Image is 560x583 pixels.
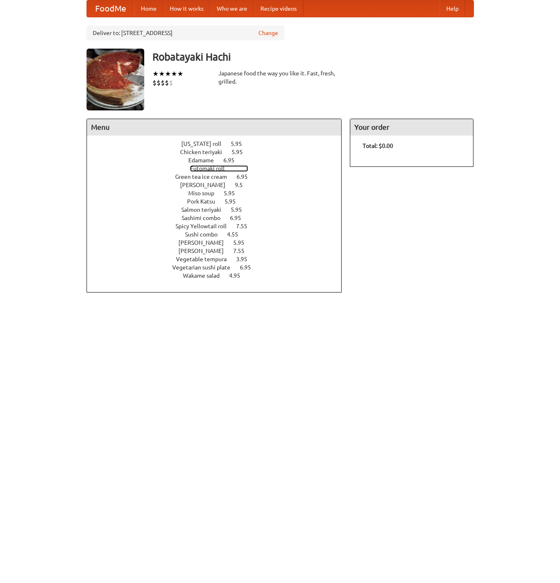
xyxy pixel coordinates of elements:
span: 5.95 [233,239,253,246]
a: Futomaki roll [190,165,248,172]
span: [US_STATE] roll [181,140,230,147]
span: 7.55 [236,223,255,229]
li: $ [161,78,165,87]
span: Green tea ice cream [175,173,235,180]
a: Edamame 6.95 [188,157,250,164]
span: 6.95 [223,157,243,164]
h4: Menu [87,119,342,136]
a: Recipe videos [254,0,303,17]
div: Japanese food the way you like it. Fast, fresh, grilled. [218,69,342,86]
div: Deliver to: [STREET_ADDRESS] [87,26,284,40]
span: 3.95 [236,256,255,262]
img: angular.jpg [87,49,144,110]
a: Help [440,0,465,17]
li: ★ [152,69,159,78]
h4: Your order [350,119,473,136]
li: $ [165,78,169,87]
span: [PERSON_NAME] [178,248,232,254]
a: Vegetable tempura 3.95 [176,256,262,262]
span: Sashimi combo [182,215,229,221]
span: Vegetarian sushi plate [172,264,239,271]
a: [PERSON_NAME] 7.55 [178,248,260,254]
span: 5.95 [232,149,251,155]
span: Spicy Yellowtail roll [176,223,235,229]
span: Pork Katsu [187,198,223,205]
a: Who we are [210,0,254,17]
span: Chicken teriyaki [180,149,230,155]
a: Sushi combo 4.55 [185,231,253,238]
span: 4.55 [227,231,246,238]
span: 5.95 [224,190,243,197]
li: ★ [159,69,165,78]
a: Chicken teriyaki 5.95 [180,149,258,155]
a: Green tea ice cream 6.95 [175,173,263,180]
li: ★ [165,69,171,78]
span: 9.5 [235,182,251,188]
a: How it works [163,0,210,17]
span: 4.95 [229,272,248,279]
span: Salmon teriyaki [181,206,230,213]
span: 6.95 [230,215,249,221]
li: ★ [177,69,183,78]
a: Miso soup 5.95 [188,190,250,197]
a: Spicy Yellowtail roll 7.55 [176,223,262,229]
span: Sushi combo [185,231,226,238]
span: Wakame salad [183,272,228,279]
a: Home [134,0,163,17]
span: 5.95 [231,140,250,147]
li: $ [152,78,157,87]
a: Salmon teriyaki 5.95 [181,206,257,213]
a: [PERSON_NAME] 5.95 [178,239,260,246]
span: [PERSON_NAME] [178,239,232,246]
span: Futomaki roll [190,165,233,172]
span: 5.95 [225,198,244,205]
li: $ [169,78,173,87]
span: 5.95 [231,206,250,213]
a: Wakame salad 4.95 [183,272,255,279]
li: $ [157,78,161,87]
a: Vegetarian sushi plate 6.95 [172,264,266,271]
a: FoodMe [87,0,134,17]
span: Edamame [188,157,222,164]
span: 6.95 [240,264,259,271]
a: Pork Katsu 5.95 [187,198,251,205]
span: Vegetable tempura [176,256,235,262]
li: ★ [171,69,177,78]
span: 7.55 [233,248,253,254]
a: Change [258,29,278,37]
a: [PERSON_NAME] 9.5 [180,182,258,188]
b: Total: $0.00 [363,143,393,149]
span: Miso soup [188,190,223,197]
h3: Robatayaki Hachi [152,49,474,65]
span: 6.95 [237,173,256,180]
span: [PERSON_NAME] [180,182,234,188]
a: [US_STATE] roll 5.95 [181,140,257,147]
a: Sashimi combo 6.95 [182,215,256,221]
